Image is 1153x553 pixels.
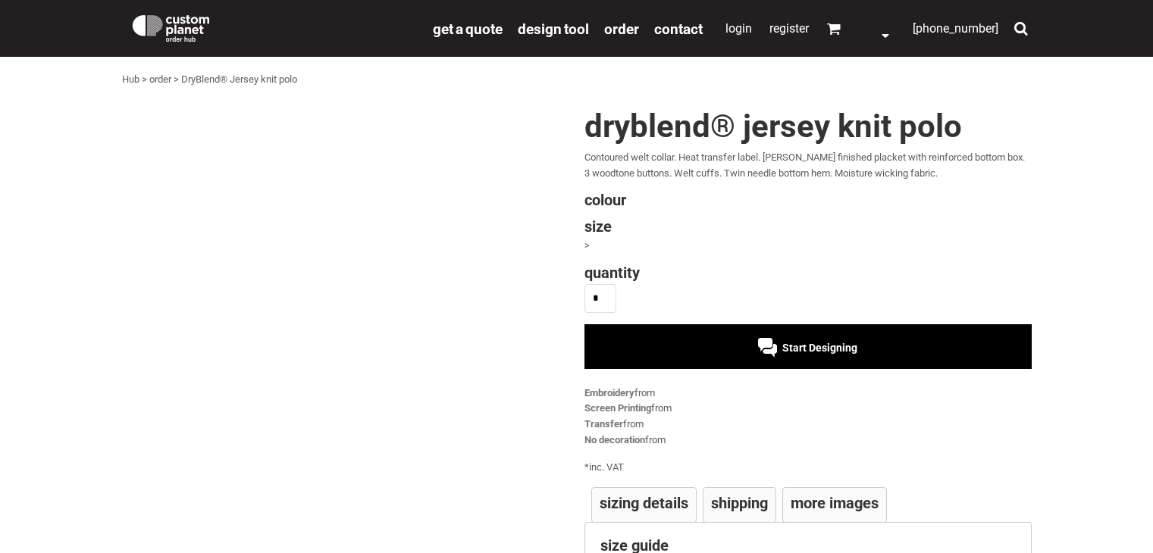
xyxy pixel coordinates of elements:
h4: More Images [791,495,879,511]
a: design tool [518,20,589,37]
a: order [604,20,639,37]
h4: Quantity [584,265,1032,280]
h4: Colour [584,192,1032,208]
span: get a quote [433,20,503,38]
a: order [149,73,171,85]
h4: Size [584,219,1032,234]
a: Embroidery [584,387,634,398]
a: Login [725,21,752,36]
div: from [584,386,1032,401]
h4: Sizing Details [600,495,688,511]
div: > [584,238,1032,254]
p: Contoured welt collar. Heat transfer label. [PERSON_NAME] finished placket with reinforced bottom... [584,150,1032,182]
div: > [174,72,179,88]
span: Start Designing [782,342,857,354]
a: Register [769,21,809,36]
a: Custom Planet [122,4,425,49]
span: order [604,20,639,38]
h4: Size Guide [600,538,1016,553]
span: design tool [518,20,589,38]
a: Contact [654,20,703,37]
a: Transfer [584,418,623,430]
div: from [584,401,1032,417]
a: get a quote [433,20,503,37]
span: [PHONE_NUMBER] [913,21,998,36]
h4: Shipping [711,495,768,511]
div: DryBlend® Jersey knit polo [181,72,297,88]
a: Screen Printing [584,402,651,414]
h1: DryBlend® Jersey knit polo [584,111,1032,142]
div: from [584,417,1032,433]
div: inc. VAT [584,460,1032,476]
div: from [584,433,1032,448]
a: No decoration [584,434,645,445]
div: > [142,72,147,88]
img: Custom Planet [130,11,212,42]
span: Contact [654,20,703,38]
a: Hub [122,73,139,85]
